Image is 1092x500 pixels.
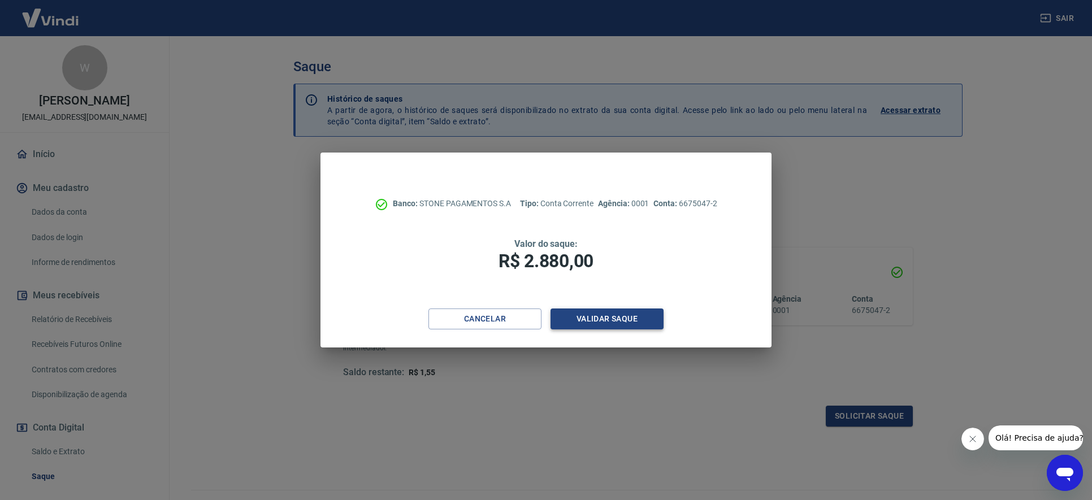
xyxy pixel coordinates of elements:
button: Cancelar [428,308,541,329]
iframe: Mensagem da empresa [989,425,1083,450]
span: Olá! Precisa de ajuda? [7,8,95,17]
iframe: Fechar mensagem [961,428,984,450]
span: Valor do saque: [514,238,578,249]
span: Agência: [598,199,631,208]
span: Banco: [393,199,419,208]
p: Conta Corrente [520,198,593,210]
p: 0001 [598,198,649,210]
button: Validar saque [551,308,664,329]
span: R$ 2.880,00 [499,250,593,272]
p: 6675047-2 [653,198,717,210]
iframe: Botão para abrir a janela de mensagens [1047,455,1083,491]
span: Conta: [653,199,679,208]
span: Tipo: [520,199,540,208]
p: STONE PAGAMENTOS S.A [393,198,511,210]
